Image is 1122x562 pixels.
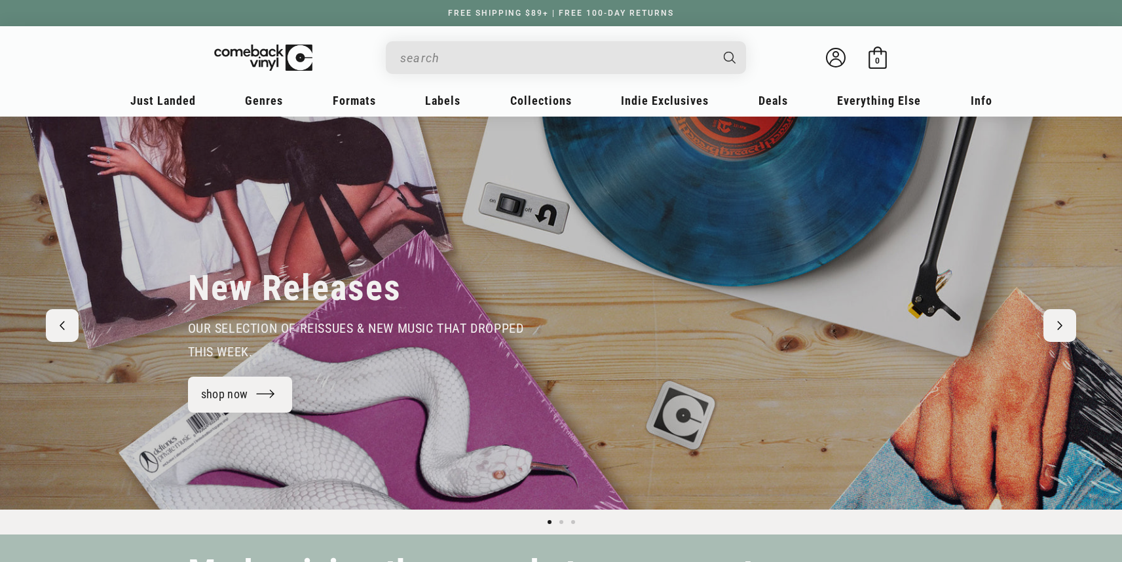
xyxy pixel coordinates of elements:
span: 0 [875,56,880,66]
span: our selection of reissues & new music that dropped this week. [188,320,524,360]
span: Just Landed [130,94,196,107]
button: Load slide 3 of 3 [567,516,579,528]
span: Deals [758,94,788,107]
span: Indie Exclusives [621,94,709,107]
a: FREE SHIPPING $89+ | FREE 100-DAY RETURNS [435,9,687,18]
span: Everything Else [837,94,921,107]
button: Load slide 1 of 3 [544,516,555,528]
div: Search [386,41,746,74]
span: Genres [245,94,283,107]
input: search [400,45,711,71]
span: Info [971,94,992,107]
a: shop now [188,377,293,413]
h2: New Releases [188,267,402,310]
button: Search [712,41,747,74]
span: Collections [510,94,572,107]
button: Load slide 2 of 3 [555,516,567,528]
button: Next slide [1043,309,1076,342]
span: Formats [333,94,376,107]
span: Labels [425,94,460,107]
button: Previous slide [46,309,79,342]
